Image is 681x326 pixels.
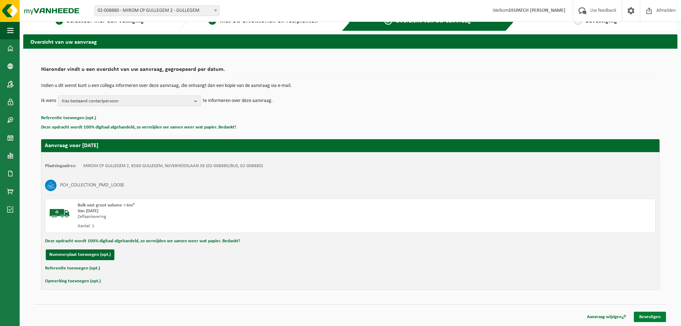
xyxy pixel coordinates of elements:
strong: DISPATCH [PERSON_NAME] [509,8,566,13]
div: Aantal: 1 [78,223,379,229]
button: Deze opdracht wordt 100% digitaal afgehandeld, zo vermijden we samen weer wat papier. Bedankt! [45,237,240,246]
p: Indien u dit wenst kunt u een collega informeren over deze aanvraag, die ontvangt dan een kopie v... [41,83,660,88]
button: Opmerking toevoegen (opt.) [45,277,101,286]
button: Nummerplaat toevoegen (opt.) [46,249,114,260]
h2: Hieronder vindt u een overzicht van uw aanvraag, gegroepeerd per datum. [41,67,660,76]
h2: Overzicht van uw aanvraag [23,34,677,48]
strong: Van [DATE] [78,209,98,213]
img: BL-SO-LV.png [49,203,70,224]
td: MIROM CP GULLEGEM 2, 8560 GULLEGEM, NIJVERHEIDSLAAN 38 (02-008880/BUS, 02-008880) [83,163,263,169]
span: 02-008880 - MIROM CP GULLEGEM 2 - GULLEGEM [95,6,219,16]
strong: Aanvraag voor [DATE] [45,143,98,149]
span: 02-008880 - MIROM CP GULLEGEM 2 - GULLEGEM [94,5,219,16]
button: Kies bestaand contactpersoon [58,96,201,106]
h3: PCH_COLLECTION_PMD_LOOSE [60,180,124,191]
strong: Plaatsingsadres: [45,164,76,168]
div: Zelfaanlevering [78,214,379,220]
p: Ik wens [41,96,56,106]
a: Aanvraag wijzigen [582,312,632,322]
p: te informeren over deze aanvraag. [203,96,273,106]
button: Referentie toevoegen (opt.) [45,264,100,273]
span: Bulk vast groot volume > 6m³ [78,203,134,208]
button: Deze opdracht wordt 100% digitaal afgehandeld, zo vermijden we samen weer wat papier. Bedankt! [41,123,236,132]
button: Referentie toevoegen (opt.) [41,113,96,123]
span: Kies bestaand contactpersoon [62,96,191,107]
a: Bevestigen [634,312,666,322]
